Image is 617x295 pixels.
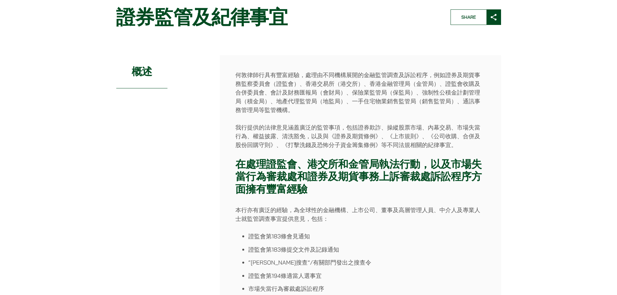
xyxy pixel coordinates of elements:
p: 何敦律師行具有豐富經驗，處理由不同機構展開的金融監管調查及訴訟程序，例如證券及期貨事務監察委員會（證監會）、香港交易所（港交所）、香港金融管理局（金管局）、證監會收購及合併委員會、會計及財務匯報... [235,71,486,114]
li: 證監會第183條會見通知 [248,232,486,241]
button: Share [451,9,501,25]
p: 本行亦有廣泛的經驗，為全球性的金融機構、上市公司、董事及高層管理人員、中介人及專業人士就監管調查事宜提供意見，包括： [235,206,486,223]
li: 證監會第194條適當人選事宜 [248,271,486,280]
p: 我行提供的法律意見涵蓋廣泛的監管事項，包括證券欺詐、操縱股票市場、內幕交易、市場失當行為、權益披露、清洗豁免，以及與《證券及期貨條例》、《上市規則》、《公司收購、合併及股份回購守則》、《打擊洗錢... [235,123,486,149]
li: 證監會第183條提交文件及記錄通知 [248,245,486,254]
li: “[PERSON_NAME]搜查”/有關部門發出之搜查令 [248,258,486,267]
li: 市場失當行為審裁處訴訟程序 [248,284,486,293]
span: Share [451,10,486,25]
strong: 在處理證監會、港交所和金管局執法行動，以及市場失當行為審裁處和證券及期貨事務上訴審裁處訴訟程序方面擁有豐富經驗 [235,157,482,196]
h1: 證券監管及紀律事宜 [116,6,440,29]
h2: 概述 [116,55,168,88]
